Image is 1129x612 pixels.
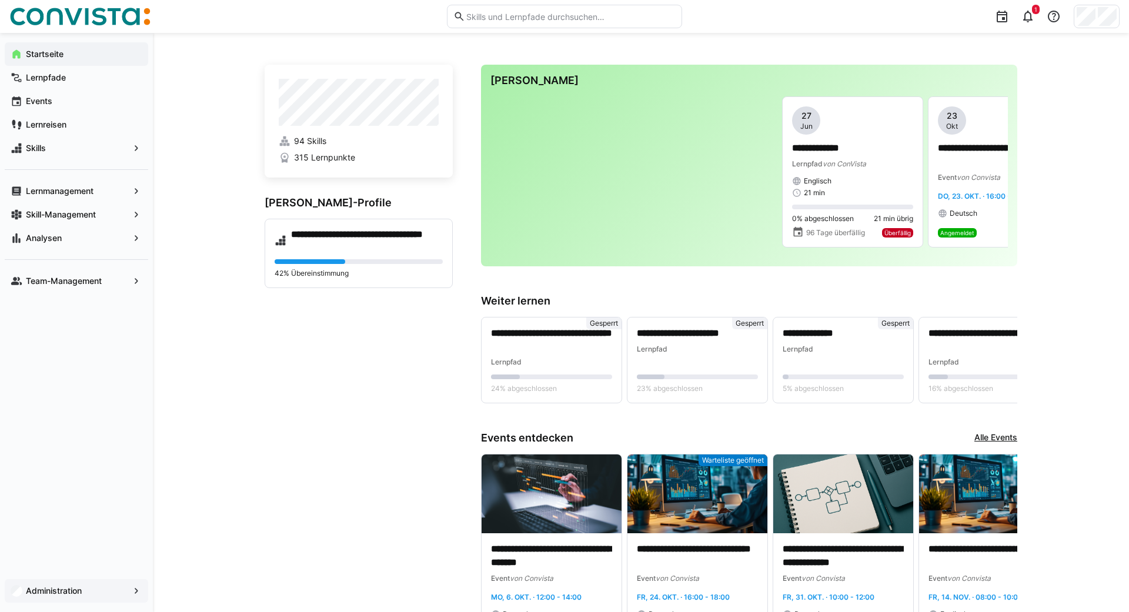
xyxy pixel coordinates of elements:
span: Event [783,574,801,583]
span: Event [637,574,656,583]
span: 27 [801,110,811,122]
span: von Convista [656,574,699,583]
h3: [PERSON_NAME] [490,74,1008,87]
span: Lernpfad [783,345,813,353]
span: Überfällig [884,229,911,236]
img: image [627,454,767,533]
span: Gesperrt [590,319,618,328]
img: image [773,454,913,533]
h3: Events entdecken [481,432,573,444]
span: 94 Skills [294,135,326,147]
span: von Convista [510,574,553,583]
span: 23% abgeschlossen [637,384,703,393]
span: Fr, 31. Okt. · 10:00 - 12:00 [783,593,874,601]
a: Alle Events [974,432,1017,444]
span: von Convista [947,574,991,583]
span: Gesperrt [881,319,910,328]
span: Englisch [804,176,831,186]
span: 5% abgeschlossen [783,384,844,393]
span: 1 [1034,6,1037,13]
img: image [919,454,1059,533]
span: Do, 23. Okt. · 16:00 - 18:00 [938,192,1032,200]
h3: Weiter lernen [481,295,1017,307]
span: Gesperrt [736,319,764,328]
span: Event [491,574,510,583]
p: 42% Übereinstimmung [275,269,443,278]
span: von Convista [957,173,1000,182]
span: Jun [800,122,813,131]
span: Lernpfad [637,345,667,353]
span: Okt [946,122,958,131]
span: Deutsch [950,209,977,218]
span: Fr, 24. Okt. · 16:00 - 18:00 [637,593,730,601]
span: Warteliste geöffnet [702,456,764,465]
span: 0% abgeschlossen [792,214,854,223]
span: Event [938,173,957,182]
a: 94 Skills [279,135,439,147]
span: Mo, 6. Okt. · 12:00 - 14:00 [491,593,582,601]
span: 315 Lernpunkte [294,152,355,163]
span: Event [928,574,947,583]
span: von Convista [801,574,845,583]
span: 16% abgeschlossen [928,384,993,393]
img: image [482,454,622,533]
h3: [PERSON_NAME]-Profile [265,196,453,209]
input: Skills und Lernpfade durchsuchen… [465,11,676,22]
span: Lernpfad [792,159,823,168]
span: 23 [947,110,957,122]
span: von ConVista [823,159,866,168]
span: Lernpfad [928,357,959,366]
span: Fr, 14. Nov. · 08:00 - 10:00 [928,593,1023,601]
span: Angemeldet [940,229,974,236]
span: 24% abgeschlossen [491,384,557,393]
span: Lernpfad [491,357,522,366]
span: 21 min übrig [874,214,913,223]
span: 96 Tage überfällig [806,228,865,238]
span: 21 min [804,188,825,198]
